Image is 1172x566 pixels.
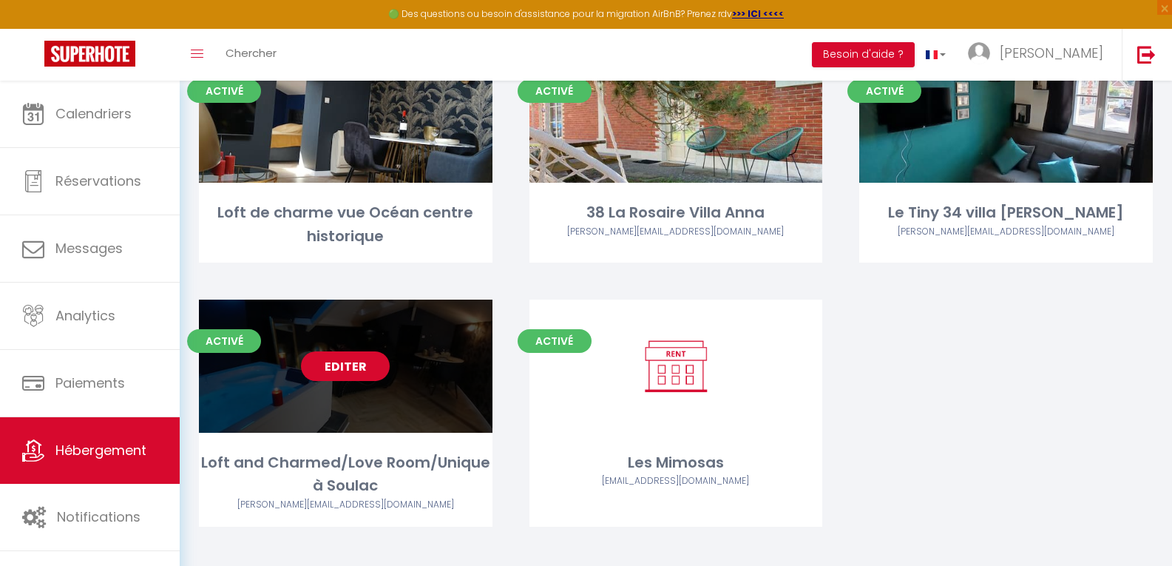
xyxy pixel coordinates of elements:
a: Chercher [214,29,288,81]
img: ... [968,42,990,64]
img: logout [1137,45,1156,64]
div: Airbnb [529,474,823,488]
span: [PERSON_NAME] [1000,44,1103,62]
img: Super Booking [44,41,135,67]
div: Loft and Charmed/Love Room/Unique à Soulac [199,451,492,498]
span: Activé [187,79,261,103]
span: Hébergement [55,441,146,459]
div: Loft de charme vue Océan centre historique [199,201,492,248]
a: ... [PERSON_NAME] [957,29,1122,81]
div: 38 La Rosaire Villa Anna [529,201,823,224]
span: Activé [187,329,261,353]
span: Activé [518,329,592,353]
a: >>> ICI <<<< [732,7,784,20]
div: Airbnb [859,225,1153,239]
span: Activé [847,79,921,103]
div: Airbnb [199,498,492,512]
span: Paiements [55,374,125,392]
div: Airbnb [529,225,823,239]
span: Analytics [55,306,115,325]
span: Notifications [57,508,140,526]
span: Chercher [226,45,277,61]
button: Besoin d'aide ? [812,42,915,67]
span: Messages [55,239,123,257]
span: Activé [518,79,592,103]
div: Les Mimosas [529,451,823,474]
div: Le Tiny 34 villa [PERSON_NAME] [859,201,1153,224]
span: Réservations [55,172,141,190]
a: Editer [301,351,390,381]
span: Calendriers [55,104,132,123]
